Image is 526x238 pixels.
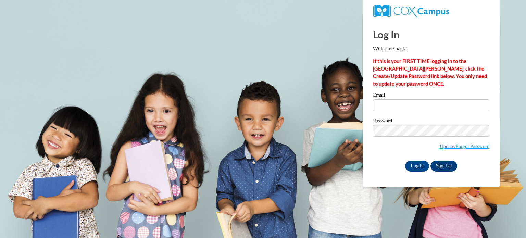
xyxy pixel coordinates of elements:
[373,92,489,99] label: Email
[373,27,489,41] h1: Log In
[430,161,457,172] a: Sign Up
[373,118,489,125] label: Password
[405,161,429,172] input: Log In
[373,45,489,52] p: Welcome back!
[373,5,449,17] img: COX Campus
[440,143,489,149] a: Update/Forgot Password
[373,8,449,14] a: COX Campus
[373,58,487,87] strong: If this is your FIRST TIME logging in to the [GEOGRAPHIC_DATA][PERSON_NAME], click the Create/Upd...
